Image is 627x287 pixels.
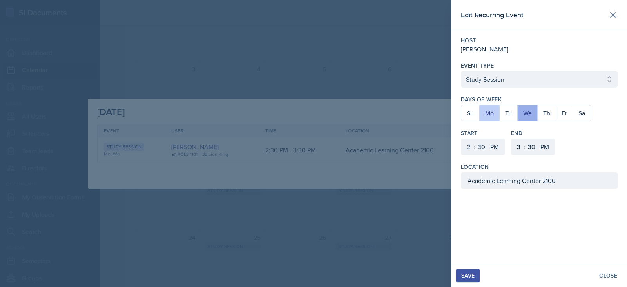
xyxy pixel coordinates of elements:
button: Fr [556,105,573,121]
label: Start [461,129,505,137]
label: Location [461,163,489,171]
button: Th [537,105,556,121]
label: Host [461,37,618,44]
button: We [517,105,537,121]
button: Close [594,269,622,282]
input: Enter location [461,172,618,189]
button: Mo [479,105,499,121]
div: : [524,142,525,152]
div: : [473,142,475,152]
button: Save [456,269,480,282]
button: Sa [573,105,591,121]
div: [PERSON_NAME] [461,44,618,54]
label: End [511,129,555,137]
label: Event Type [461,62,494,69]
button: Tu [499,105,517,121]
div: Save [461,272,475,279]
label: Days of Week [461,95,618,103]
div: Close [599,272,617,279]
button: Su [461,105,479,121]
h2: Edit Recurring Event [461,9,524,20]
